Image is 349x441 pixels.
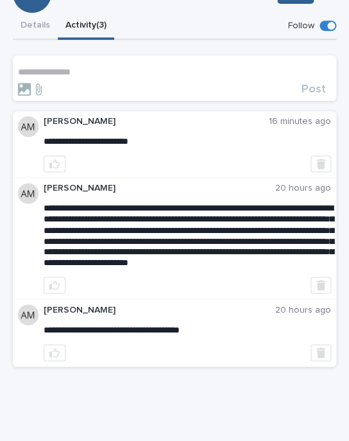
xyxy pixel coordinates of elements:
button: like this post [44,277,65,293]
button: Delete post [311,344,331,361]
span: Post [302,83,326,95]
p: 20 hours ago [275,183,331,194]
button: Delete post [311,155,331,172]
button: Activity (3) [58,13,114,40]
button: like this post [44,155,65,172]
button: Post [296,83,331,95]
p: 20 hours ago [275,304,331,315]
p: Follow [288,21,314,31]
button: like this post [44,344,65,361]
p: [PERSON_NAME] [44,183,275,194]
p: [PERSON_NAME] [44,116,269,127]
button: Delete post [311,277,331,293]
p: [PERSON_NAME] [44,304,275,315]
p: 16 minutes ago [269,116,331,127]
button: Details [13,13,58,40]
